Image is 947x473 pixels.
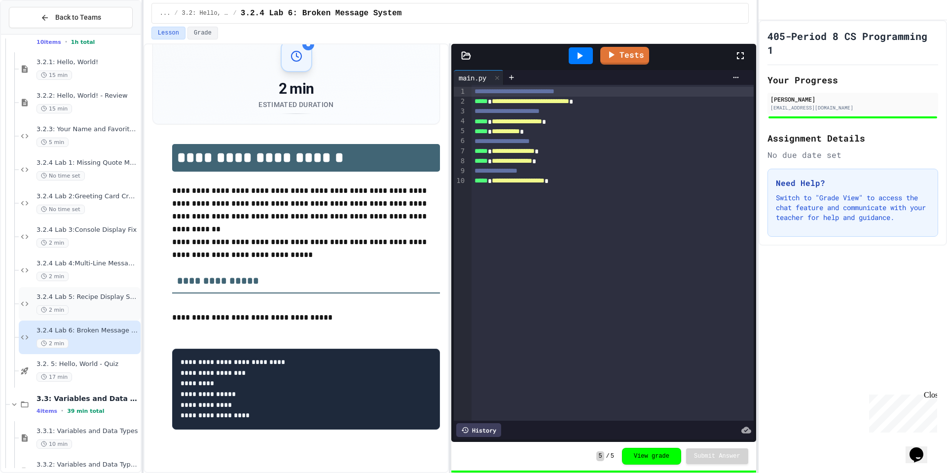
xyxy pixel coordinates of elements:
[160,9,171,17] span: ...
[36,138,69,147] span: 5 min
[454,116,466,126] div: 4
[4,4,68,63] div: Chat with us now!Close
[36,205,85,214] span: No time set
[36,171,85,181] span: No time set
[36,238,69,248] span: 2 min
[36,192,139,201] span: 3.2.4 Lab 2:Greeting Card Creator
[9,7,133,28] button: Back to Teams
[36,71,72,80] span: 15 min
[36,461,139,469] span: 3.3.2: Variables and Data Types - Review
[36,372,72,382] span: 17 min
[36,408,57,414] span: 4 items
[622,448,681,465] button: View grade
[454,87,466,97] div: 1
[454,166,466,176] div: 9
[767,73,938,87] h2: Your Progress
[865,391,937,433] iframe: chat widget
[65,38,67,46] span: •
[36,39,61,45] span: 10 items
[36,327,139,335] span: 3.2.4 Lab 6: Broken Message System
[36,159,139,167] span: 3.2.4 Lab 1: Missing Quote Marks
[454,146,466,156] div: 7
[454,70,504,85] div: main.py
[36,58,139,67] span: 3.2.1: Hello, World!
[454,73,491,83] div: main.py
[454,97,466,107] div: 2
[36,125,139,134] span: 3.2.3: Your Name and Favorite Movie
[770,95,935,104] div: [PERSON_NAME]
[36,427,139,436] span: 3.3.1: Variables and Data Types
[55,12,101,23] span: Back to Teams
[596,451,604,461] span: 5
[36,439,72,449] span: 10 min
[767,149,938,161] div: No due date set
[456,423,501,437] div: History
[600,47,649,65] a: Tests
[686,448,748,464] button: Submit Answer
[454,176,466,186] div: 10
[36,92,139,100] span: 3.2.2: Hello, World! - Review
[454,136,466,146] div: 6
[61,407,63,415] span: •
[174,9,178,17] span: /
[776,193,930,222] p: Switch to "Grade View" to access the chat feature and communicate with your teacher for help and ...
[182,9,229,17] span: 3.2: Hello, World!
[906,434,937,463] iframe: chat widget
[258,100,333,109] div: Estimated Duration
[611,452,614,460] span: 5
[767,131,938,145] h2: Assignment Details
[36,226,139,234] span: 3.2.4 Lab 3:Console Display Fix
[454,107,466,116] div: 3
[67,408,104,414] span: 39 min total
[776,177,930,189] h3: Need Help?
[36,272,69,281] span: 2 min
[767,29,938,57] h1: 405-Period 8 CS Programming 1
[36,104,72,113] span: 15 min
[606,452,610,460] span: /
[233,9,237,17] span: /
[694,452,740,460] span: Submit Answer
[151,27,185,39] button: Lesson
[454,126,466,136] div: 5
[770,104,935,111] div: [EMAIL_ADDRESS][DOMAIN_NAME]
[454,156,466,166] div: 8
[36,259,139,268] span: 3.2.4 Lab 4:Multi-Line Message Board
[241,7,401,19] span: 3.2.4 Lab 6: Broken Message System
[36,305,69,315] span: 2 min
[258,80,333,98] div: 2 min
[71,39,95,45] span: 1h total
[36,339,69,348] span: 2 min
[36,360,139,368] span: 3.2. 5: Hello, World - Quiz
[187,27,218,39] button: Grade
[36,394,139,403] span: 3.3: Variables and Data Types
[36,293,139,301] span: 3.2.4 Lab 5: Recipe Display System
